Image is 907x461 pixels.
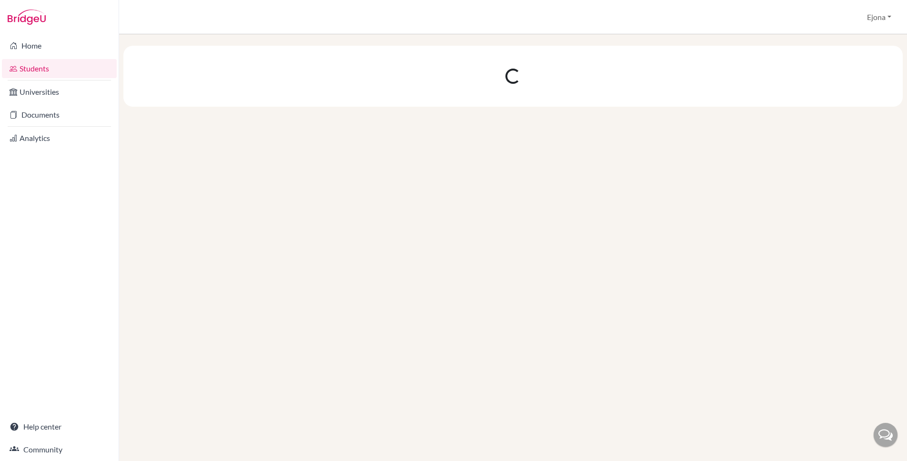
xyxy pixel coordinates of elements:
[2,129,117,148] a: Analytics
[2,105,117,124] a: Documents
[863,8,896,26] button: Ejona
[8,10,46,25] img: Bridge-U
[2,417,117,436] a: Help center
[2,59,117,78] a: Students
[2,82,117,101] a: Universities
[2,36,117,55] a: Home
[2,440,117,459] a: Community
[22,7,41,15] span: Help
